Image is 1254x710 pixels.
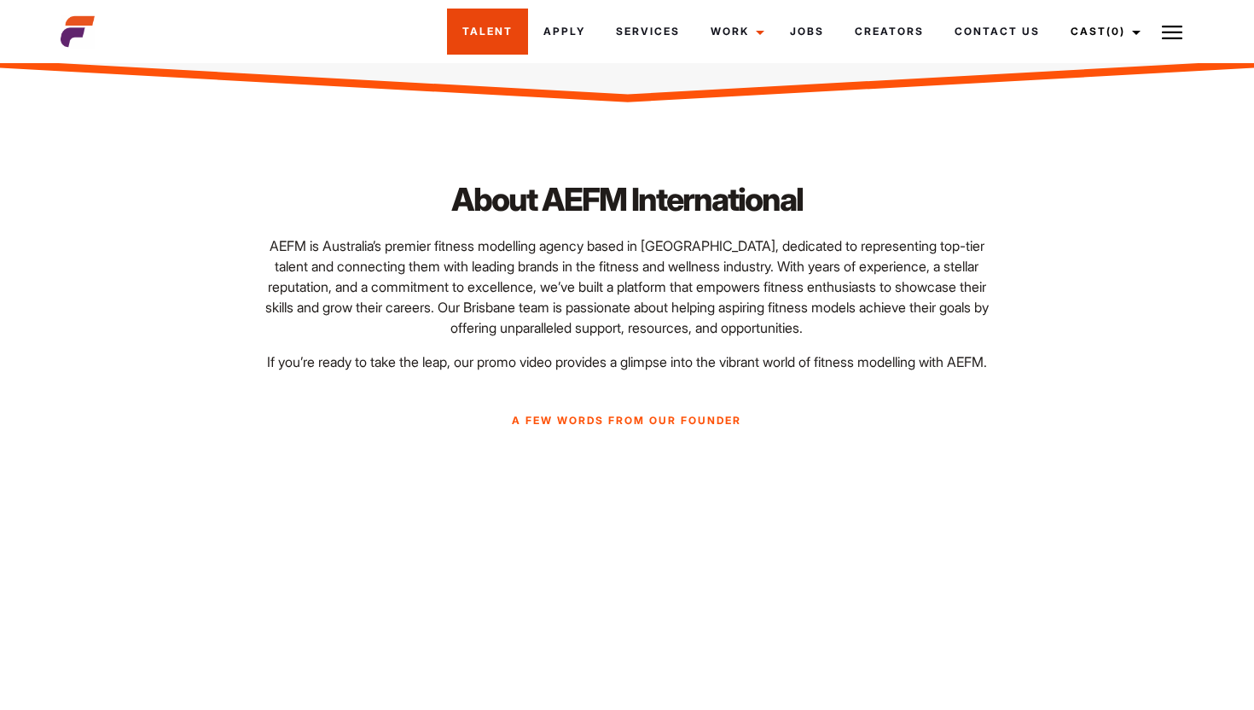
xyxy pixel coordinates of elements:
[1162,22,1182,43] img: Burger icon
[528,9,601,55] a: Apply
[253,177,1001,222] h2: About AEFM International
[1106,25,1125,38] span: (0)
[61,15,95,49] img: cropped-aefm-brand-fav-22-square.png
[1055,9,1151,55] a: Cast(0)
[695,9,775,55] a: Work
[839,9,939,55] a: Creators
[205,413,1049,428] p: A few words from our founder
[253,236,1001,338] p: AEFM is Australia’s premier fitness modelling agency based in [GEOGRAPHIC_DATA], dedicated to rep...
[253,352,1001,372] p: If you’re ready to take the leap, our promo video provides a glimpse into the vibrant world of fi...
[601,9,695,55] a: Services
[447,9,528,55] a: Talent
[939,9,1055,55] a: Contact Us
[775,9,839,55] a: Jobs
